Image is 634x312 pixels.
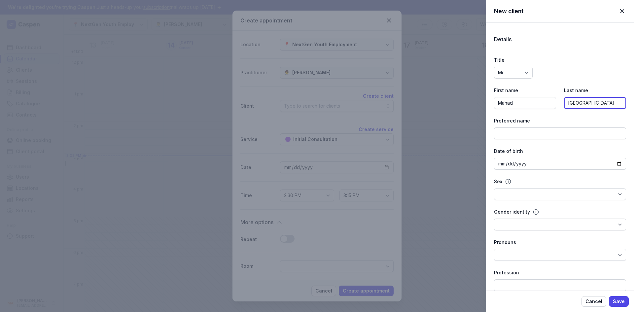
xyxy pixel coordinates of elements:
div: Profession [494,269,626,277]
div: Gender identity [494,208,530,216]
div: Last name [564,87,626,94]
h1: Details [494,35,626,44]
div: Sex [494,178,502,186]
h2: New client [494,7,524,15]
div: First name [494,87,556,94]
div: Date of birth [494,147,626,155]
button: Cancel [581,296,606,307]
button: Save [609,296,629,307]
span: Cancel [585,297,602,305]
span: Save [613,297,625,305]
div: Preferred name [494,117,626,125]
div: Pronouns [494,238,516,246]
div: Title [494,56,533,64]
